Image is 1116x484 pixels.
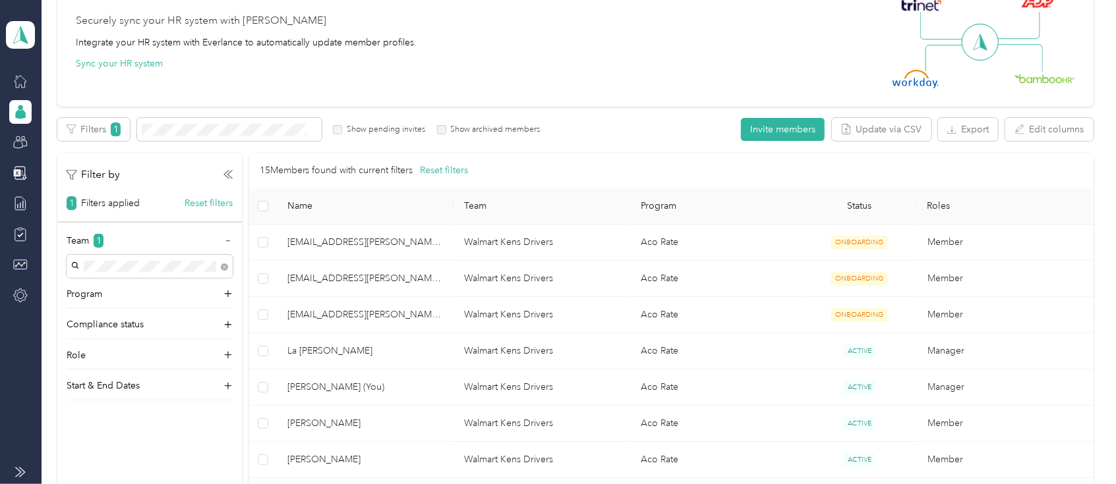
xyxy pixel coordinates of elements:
td: mwoods7@acosta.com [277,297,454,333]
label: Show archived members [446,124,541,136]
th: Team [454,188,630,225]
td: ONBOARDING [802,225,917,261]
span: 1 [67,196,76,210]
td: Walmart Kens Drivers [454,297,630,333]
span: ACTIVE [843,417,876,431]
button: Edit columns [1005,118,1094,141]
p: Compliance status [67,317,144,331]
td: Manager [917,369,1094,406]
img: Line Left Up [920,12,966,40]
td: Aco Rate [630,261,802,297]
span: ACTIVE [843,453,876,467]
td: Aco Rate [630,406,802,442]
p: Role [67,348,86,362]
td: Aco Rate [630,297,802,333]
span: ONBOARDING [831,236,888,250]
td: Walmart Kens Drivers [454,261,630,297]
span: [PERSON_NAME] [287,416,443,431]
span: [PERSON_NAME] [287,452,443,467]
p: Filter by [67,167,120,183]
td: Aco Rate [630,333,802,369]
img: BambooHR [1014,74,1075,83]
td: ONBOARDING [802,261,917,297]
span: [PERSON_NAME] (You) [287,380,443,394]
td: Walmart Kens Drivers [454,369,630,406]
span: ACTIVE [843,381,876,394]
span: ACTIVE [843,344,876,358]
span: La [PERSON_NAME] [287,344,443,358]
label: Show pending invites [342,124,425,136]
button: Sync your HR system [76,57,163,70]
span: ONBOARDING [831,272,888,286]
td: Aco Rate [630,369,802,406]
td: Member [917,442,1094,478]
td: Walmart Kens Drivers [454,406,630,442]
td: Walmart Kens Drivers [454,333,630,369]
span: [EMAIL_ADDRESS][PERSON_NAME][DOMAIN_NAME] [287,271,443,286]
button: Filters1 [57,118,130,141]
td: Member [917,297,1094,333]
div: Integrate your HR system with Everlance to automatically update member profiles. [76,36,417,49]
button: Export [938,118,998,141]
span: [EMAIL_ADDRESS][PERSON_NAME][DOMAIN_NAME] [287,308,443,322]
th: Status [802,188,917,225]
iframe: Everlance-gr Chat Button Frame [1042,410,1116,484]
td: Sondra Lagios [277,442,454,478]
td: Walmart Kens Drivers [454,225,630,261]
button: Reset filters [185,196,233,210]
th: Name [277,188,454,225]
button: Update via CSV [832,118,931,141]
td: Aco Rate [630,442,802,478]
td: ONBOARDING [802,297,917,333]
span: [EMAIL_ADDRESS][PERSON_NAME][DOMAIN_NAME] [287,235,443,250]
span: ONBOARDING [831,308,888,322]
td: Sherry Mitchell [277,406,454,442]
th: Program [630,188,802,225]
img: Line Right Up [994,12,1040,40]
p: Team [67,234,89,248]
td: Member [917,225,1094,261]
td: Aco Rate [630,225,802,261]
p: Program [67,287,102,301]
button: Invite members [741,118,825,141]
td: dcampbell7@acosta.com [277,261,454,297]
span: 1 [94,234,103,248]
p: Start & End Dates [67,379,140,392]
span: 1 [111,122,121,136]
span: Name [287,200,443,211]
img: Workday [893,70,939,88]
img: Line Left Down [925,44,971,71]
td: Keith Oblenis (You) [277,369,454,406]
img: Line Right Down [997,44,1043,72]
p: 15 Members found with current filters [260,163,413,178]
td: Manager [917,333,1094,369]
td: ccelestino@acosta.com [277,225,454,261]
button: Reset filters [420,163,468,178]
th: Roles [917,188,1094,225]
td: Walmart Kens Drivers [454,442,630,478]
td: Member [917,406,1094,442]
td: Member [917,261,1094,297]
p: Filters applied [81,196,140,210]
td: La Tanya Haymon [277,333,454,369]
div: Securely sync your HR system with [PERSON_NAME] [76,13,326,29]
